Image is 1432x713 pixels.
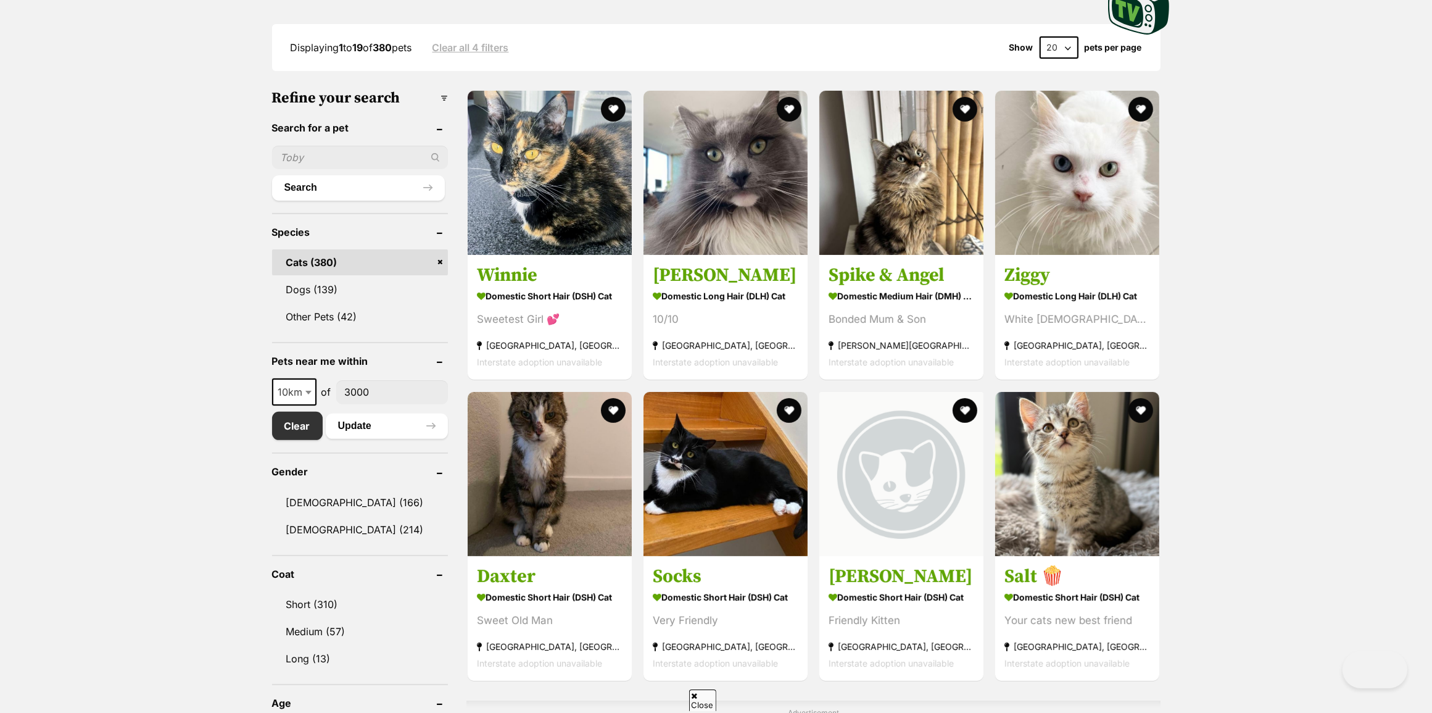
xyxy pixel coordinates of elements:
a: Winnie Domestic Short Hair (DSH) Cat Sweetest Girl 💕 [GEOGRAPHIC_DATA], [GEOGRAPHIC_DATA] Interst... [468,255,632,380]
img: Spike & Angel - Domestic Medium Hair (DMH) Cat [819,91,983,255]
h3: [PERSON_NAME] [653,264,798,288]
a: [DEMOGRAPHIC_DATA] (166) [272,490,448,515]
a: Other Pets (42) [272,304,448,330]
div: Bonded Mum & Son [829,312,974,328]
strong: [GEOGRAPHIC_DATA], [GEOGRAPHIC_DATA] [1004,338,1150,354]
div: White [DEMOGRAPHIC_DATA] [1004,312,1150,328]
span: Interstate adoption unavailable [477,658,602,669]
strong: Domestic Short Hair (DSH) Cat [477,288,623,306]
div: Friendly Kitten [829,612,974,629]
button: favourite [601,97,626,122]
span: Show [1009,43,1033,52]
button: favourite [953,398,977,423]
header: Species [272,227,448,238]
h3: Salt 🍿 [1004,565,1150,588]
button: favourite [1128,398,1153,423]
a: [DEMOGRAPHIC_DATA] (214) [272,517,448,543]
a: Dogs (139) [272,277,448,302]
span: 10km [273,383,315,401]
button: favourite [777,398,801,423]
h3: Socks [653,565,798,588]
span: of [321,385,331,399]
a: Socks Domestic Short Hair (DSH) Cat Very Friendly [GEOGRAPHIC_DATA], [GEOGRAPHIC_DATA] Interstate... [644,556,808,681]
button: favourite [1128,97,1153,122]
div: Sweet Old Man [477,612,623,629]
button: favourite [777,97,801,122]
img: Salt 🍿 - Domestic Short Hair (DSH) Cat [995,392,1159,556]
span: Interstate adoption unavailable [829,658,954,669]
header: Age [272,698,448,709]
span: 10km [272,378,317,406]
a: Cats (380) [272,249,448,275]
img: Winnie - Domestic Short Hair (DSH) Cat [468,91,632,255]
strong: Domestic Short Hair (DSH) Cat [653,588,798,606]
h3: Daxter [477,565,623,588]
a: Medium (57) [272,619,448,644]
input: postcode [336,380,448,404]
a: Ziggy Domestic Long Hair (DLH) Cat White [DEMOGRAPHIC_DATA] [GEOGRAPHIC_DATA], [GEOGRAPHIC_DATA] ... [995,255,1159,380]
a: Long (13) [272,646,448,672]
div: 10/10 [653,312,798,328]
img: Daxter - Domestic Short Hair (DSH) Cat [468,392,632,556]
span: Close [689,690,716,711]
button: favourite [601,398,626,423]
strong: [GEOGRAPHIC_DATA], [GEOGRAPHIC_DATA] [1004,638,1150,655]
header: Search for a pet [272,122,448,133]
img: Ziggy - Domestic Long Hair (DLH) Cat [995,91,1159,255]
h3: Refine your search [272,90,448,107]
strong: Domestic Short Hair (DSH) Cat [1004,588,1150,606]
label: pets per page [1085,43,1142,52]
a: [PERSON_NAME] Domestic Long Hair (DLH) Cat 10/10 [GEOGRAPHIC_DATA], [GEOGRAPHIC_DATA] Interstate ... [644,255,808,380]
strong: Domestic Short Hair (DSH) Cat [477,588,623,606]
iframe: Help Scout Beacon - Open [1343,651,1407,688]
strong: [GEOGRAPHIC_DATA], [GEOGRAPHIC_DATA] [653,638,798,655]
div: Very Friendly [653,612,798,629]
strong: [GEOGRAPHIC_DATA], [GEOGRAPHIC_DATA] [829,638,974,655]
span: Interstate adoption unavailable [653,658,778,669]
header: Gender [272,466,448,477]
a: Spike & Angel Domestic Medium Hair (DMH) Cat Bonded Mum & Son [PERSON_NAME][GEOGRAPHIC_DATA] Inte... [819,255,983,380]
header: Pets near me within [272,356,448,367]
img: Socks - Domestic Short Hair (DSH) Cat [644,392,808,556]
h3: [PERSON_NAME] [829,565,974,588]
a: Salt 🍿 Domestic Short Hair (DSH) Cat Your cats new best friend [GEOGRAPHIC_DATA], [GEOGRAPHIC_DAT... [995,556,1159,681]
strong: 19 [353,41,363,54]
header: Coat [272,569,448,580]
strong: Domestic Medium Hair (DMH) Cat [829,288,974,306]
strong: [PERSON_NAME][GEOGRAPHIC_DATA] [829,338,974,354]
strong: [GEOGRAPHIC_DATA], [GEOGRAPHIC_DATA] [653,338,798,354]
a: Daxter Domestic Short Hair (DSH) Cat Sweet Old Man [GEOGRAPHIC_DATA], [GEOGRAPHIC_DATA] Interstat... [468,556,632,681]
button: Update [326,414,448,438]
span: Interstate adoption unavailable [1004,357,1130,368]
a: Clear [272,412,323,440]
strong: Domestic Long Hair (DLH) Cat [1004,288,1150,306]
strong: [GEOGRAPHIC_DATA], [GEOGRAPHIC_DATA] [477,338,623,354]
a: [PERSON_NAME] Domestic Short Hair (DSH) Cat Friendly Kitten [GEOGRAPHIC_DATA], [GEOGRAPHIC_DATA] ... [819,556,983,681]
div: Sweetest Girl 💕 [477,312,623,328]
a: Short (310) [272,591,448,617]
span: Interstate adoption unavailable [1004,658,1130,669]
strong: Domestic Long Hair (DLH) Cat [653,288,798,306]
button: favourite [953,97,977,122]
span: Displaying to of pets [291,41,412,54]
div: Your cats new best friend [1004,612,1150,629]
strong: 1 [339,41,344,54]
span: Interstate adoption unavailable [477,357,602,368]
strong: Domestic Short Hair (DSH) Cat [829,588,974,606]
strong: [GEOGRAPHIC_DATA], [GEOGRAPHIC_DATA] [477,638,623,655]
span: Interstate adoption unavailable [653,357,778,368]
input: Toby [272,146,448,169]
span: Interstate adoption unavailable [829,357,954,368]
strong: 380 [373,41,392,54]
a: Clear all 4 filters [432,42,509,53]
h3: Ziggy [1004,264,1150,288]
button: Search [272,175,445,200]
img: Gus - Domestic Long Hair (DLH) Cat [644,91,808,255]
h3: Spike & Angel [829,264,974,288]
h3: Winnie [477,264,623,288]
